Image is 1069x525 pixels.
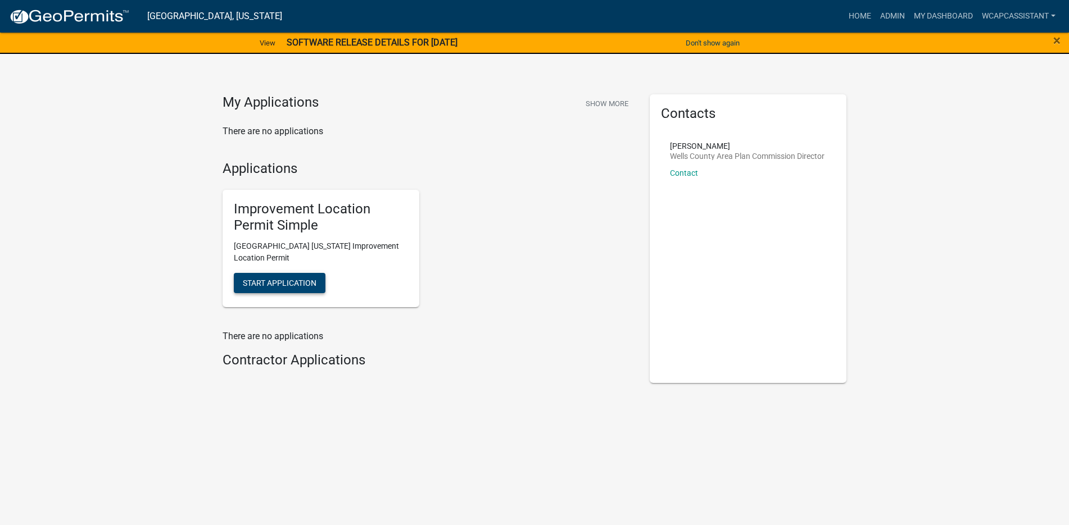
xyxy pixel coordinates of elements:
a: Admin [876,6,909,27]
a: Contact [670,168,698,177]
span: Start Application [243,278,316,287]
wm-workflow-list-section: Contractor Applications [223,352,633,373]
a: [GEOGRAPHIC_DATA], [US_STATE] [147,7,282,26]
a: Home [844,6,876,27]
button: Close [1053,34,1061,47]
a: My Dashboard [909,6,977,27]
h4: Applications [223,161,633,177]
button: Show More [581,94,633,113]
h5: Improvement Location Permit Simple [234,201,408,234]
button: Don't show again [681,34,744,52]
h4: My Applications [223,94,319,111]
p: There are no applications [223,125,633,138]
h5: Contacts [661,106,835,122]
a: wcapcassistant [977,6,1060,27]
h4: Contractor Applications [223,352,633,368]
p: There are no applications [223,330,633,343]
p: [GEOGRAPHIC_DATA] [US_STATE] Improvement Location Permit [234,240,408,264]
wm-workflow-list-section: Applications [223,161,633,316]
p: [PERSON_NAME] [670,142,825,150]
button: Start Application [234,273,325,293]
span: × [1053,33,1061,48]
p: Wells County Area Plan Commission Director [670,152,825,160]
strong: SOFTWARE RELEASE DETAILS FOR [DATE] [287,37,458,48]
a: View [255,34,280,52]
